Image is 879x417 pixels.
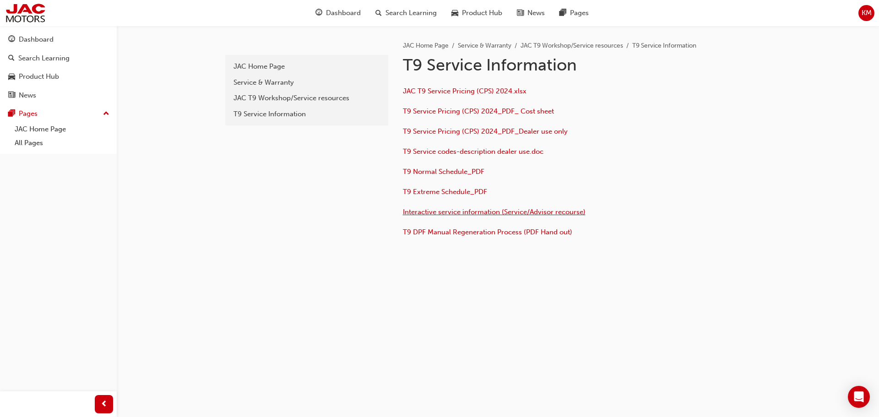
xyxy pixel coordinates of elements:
a: search-iconSearch Learning [368,4,444,22]
a: T9 DPF Manual Regeneration Process (PDF Hand out) [403,228,572,236]
a: Search Learning [4,50,113,67]
a: News [4,87,113,104]
button: Pages [4,105,113,122]
span: Pages [570,8,589,18]
span: guage-icon [8,36,15,44]
a: T9 Service Information [229,106,385,122]
button: DashboardSearch LearningProduct HubNews [4,29,113,105]
div: Service & Warranty [233,77,380,88]
span: pages-icon [8,110,15,118]
a: T9 Service codes-description dealer use.doc [403,147,543,156]
img: jac-portal [5,3,46,23]
div: Pages [19,108,38,119]
a: JAC Home Page [403,42,449,49]
div: JAC Home Page [233,61,380,72]
a: JAC T9 Workshop/Service resources [229,90,385,106]
span: prev-icon [101,399,108,410]
span: guage-icon [315,7,322,19]
div: Product Hub [19,71,59,82]
span: news-icon [517,7,524,19]
a: car-iconProduct Hub [444,4,510,22]
span: Search Learning [385,8,437,18]
div: Open Intercom Messenger [848,386,870,408]
a: Product Hub [4,68,113,85]
span: pages-icon [559,7,566,19]
div: Search Learning [18,53,70,64]
a: T9 Service Pricing (CPS) 2024_PDF_Dealer use only [403,127,568,135]
span: car-icon [8,73,15,81]
li: T9 Service Information [632,41,696,51]
a: JAC T9 Workshop/Service resources [521,42,623,49]
a: T9 Normal Schedule_PDF [403,168,484,176]
a: JAC Home Page [11,122,113,136]
a: T9 Extreme Schedule_PDF [403,188,487,196]
a: Service & Warranty [458,42,511,49]
a: JAC Home Page [229,59,385,75]
a: T9 Service Pricing (CPS) 2024_PDF_ Cost sheet [403,107,554,115]
a: pages-iconPages [552,4,596,22]
span: KM [862,8,872,18]
a: Dashboard [4,31,113,48]
h1: T9 Service Information [403,55,703,75]
a: All Pages [11,136,113,150]
a: guage-iconDashboard [308,4,368,22]
span: Dashboard [326,8,361,18]
a: Service & Warranty [229,75,385,91]
a: news-iconNews [510,4,552,22]
div: News [19,90,36,101]
span: search-icon [8,54,15,63]
span: News [527,8,545,18]
span: news-icon [8,92,15,100]
span: up-icon [103,108,109,120]
span: Product Hub [462,8,502,18]
div: JAC T9 Workshop/Service resources [233,93,380,103]
span: search-icon [375,7,382,19]
a: JAC T9 Service Pricing (CPS) 2024.xlsx [403,87,526,95]
div: Dashboard [19,34,54,45]
a: Interactive service information (Service/Advisor recourse) [403,208,586,216]
div: T9 Service Information [233,109,380,119]
button: KM [858,5,874,21]
span: car-icon [451,7,458,19]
